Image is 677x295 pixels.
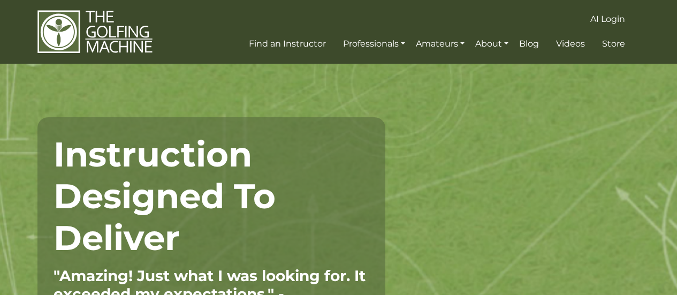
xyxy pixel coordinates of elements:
h1: Instruction Designed To Deliver [54,133,369,259]
a: Amateurs [413,34,467,54]
span: Blog [519,39,539,49]
a: Videos [553,34,588,54]
span: Videos [556,39,585,49]
a: Find an Instructor [246,34,329,54]
span: AI Login [590,14,625,24]
img: The Golfing Machine [37,10,153,54]
a: Professionals [340,34,408,54]
a: About [473,34,511,54]
span: Find an Instructor [249,39,326,49]
a: AI Login [588,10,628,29]
a: Blog [516,34,542,54]
a: Store [599,34,628,54]
span: Store [602,39,625,49]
